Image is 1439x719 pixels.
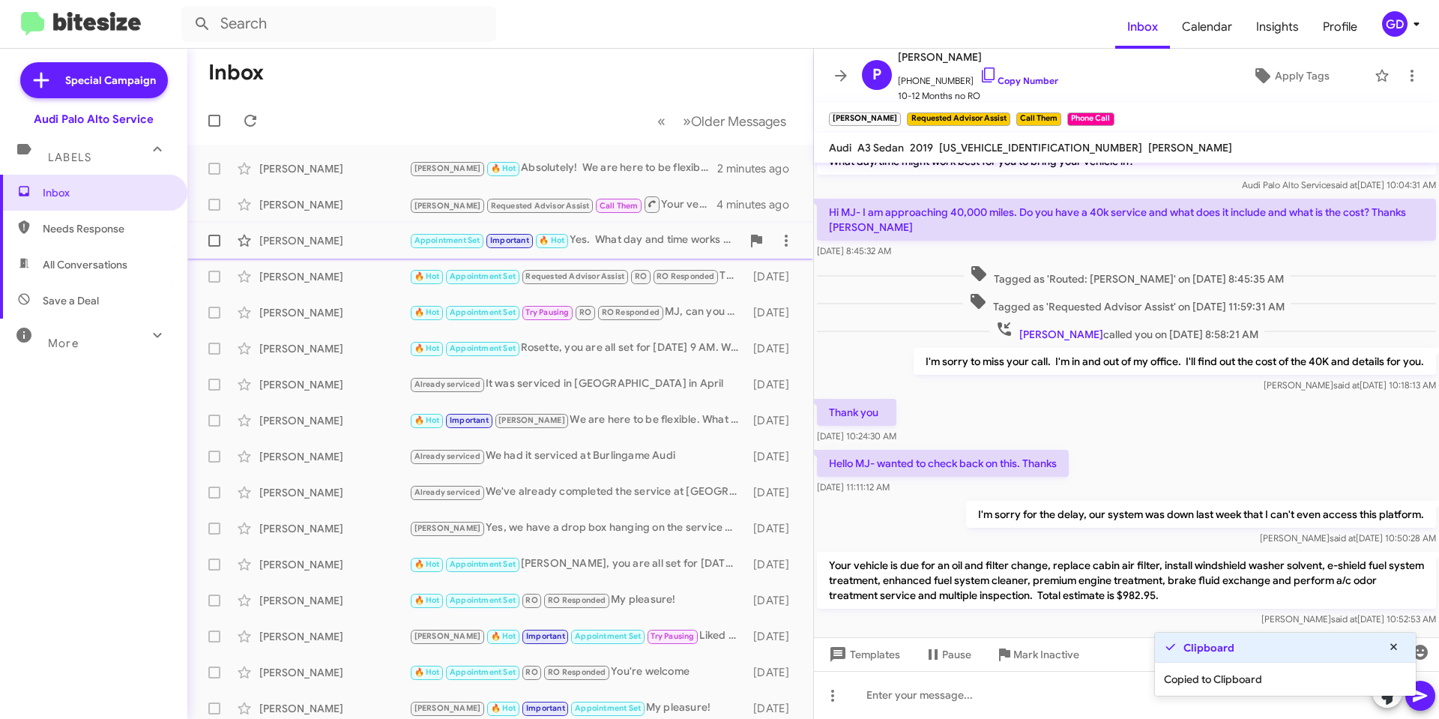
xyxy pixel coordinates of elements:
span: RO [525,667,537,677]
div: [DATE] [746,269,801,284]
div: [PERSON_NAME] [259,521,409,536]
span: [PERSON_NAME] [DATE] 10:18:13 AM [1264,379,1436,391]
div: Yes. What day and time works best for you? [409,232,741,249]
span: [US_VEHICLE_IDENTIFICATION_NUMBER] [939,141,1142,154]
div: [PERSON_NAME] [259,665,409,680]
div: Yes, we have a drop box hanging on the service doors. [409,520,746,537]
span: [DATE] 11:11:12 AM [817,481,890,493]
div: [PERSON_NAME] [259,197,409,212]
span: [DATE] 8:45:32 AM [817,245,891,256]
button: GD [1369,11,1423,37]
div: Thank you so much, I appreciate all your help. [409,268,746,285]
span: [PERSON_NAME] [414,163,481,173]
div: Copied to Clipboard [1155,663,1416,696]
span: Appointment Set [575,631,641,641]
span: Insights [1244,5,1311,49]
span: [PERSON_NAME] [DATE] 10:50:28 AM [1260,532,1436,544]
span: [PERSON_NAME] [1148,141,1232,154]
span: 🔥 Hot [491,631,516,641]
span: [PERSON_NAME] [414,703,481,713]
div: It was serviced in [GEOGRAPHIC_DATA] in April [409,376,746,393]
span: Already serviced [414,451,480,461]
span: Tagged as 'Requested Advisor Assist' on [DATE] 11:59:31 AM [963,292,1291,314]
span: RO Responded [657,271,714,281]
span: [DATE] 10:24:30 AM [817,430,896,442]
div: [DATE] [746,521,801,536]
p: I'm sorry to miss your call. I'm in and out of my office. I'll find out the cost of the 40K and d... [914,348,1436,375]
span: Needs Response [43,221,170,236]
div: Rosette, you are all set for [DATE] 9 AM. We will see you then and hope you have a wonderful day! [409,340,746,357]
p: Hello MJ- wanted to check back on this. Thanks [817,450,1069,477]
div: [PERSON_NAME] [259,449,409,464]
span: [PERSON_NAME] [414,523,481,533]
span: RO Responded [548,667,606,677]
span: Older Messages [691,113,786,130]
span: Special Campaign [65,73,156,88]
span: Already serviced [414,379,480,389]
span: Already serviced [414,487,480,497]
nav: Page navigation example [649,106,795,136]
div: [DATE] [746,413,801,428]
span: Calendar [1170,5,1244,49]
span: 🔥 Hot [414,343,440,353]
span: 2019 [910,141,933,154]
span: Appointment Set [450,271,516,281]
span: Labels [48,151,91,164]
span: Appointment Set [414,235,480,245]
span: 🔥 Hot [414,595,440,605]
div: [PERSON_NAME] [259,341,409,356]
span: 10-12 Months no RO [898,88,1058,103]
span: Appointment Set [450,559,516,569]
div: [PERSON_NAME] [259,557,409,572]
span: said at [1331,613,1357,625]
span: 🔥 Hot [491,703,516,713]
div: Absolutely! We are here to be flexible! What day and time works best for you this week? [409,160,717,177]
span: Pause [942,641,971,668]
span: Audi [829,141,851,154]
span: Appointment Set [450,595,516,605]
p: Your vehicle is due for an oil and filter change, replace cabin air filter, install windshield wa... [817,552,1436,609]
span: A3 Sedan [857,141,904,154]
span: Important [526,631,565,641]
div: We've already completed the service at [GEOGRAPHIC_DATA] because it's closer to [GEOGRAPHIC_DATA] [409,484,746,501]
div: [PERSON_NAME] [259,629,409,644]
span: [PERSON_NAME] [414,201,481,211]
div: Liked “We do offer a shuttle M-F from 7:30 - 4:30, within the 10 mile radius.” [409,628,746,645]
small: Phone Call [1067,112,1114,126]
span: RO Responded [602,307,660,317]
span: RO [525,595,537,605]
button: Mark Inactive [983,641,1091,668]
p: I'm sorry for the delay, our system was down last week that I can't even access this platform. [966,501,1436,528]
span: Templates [826,641,900,668]
span: Important [450,415,489,425]
div: Audi Palo Alto Service [34,112,154,127]
span: Apply Tags [1275,62,1330,89]
div: [PERSON_NAME] [259,593,409,608]
div: [PERSON_NAME] [259,701,409,716]
div: My pleasure! [409,700,746,717]
span: All Conversations [43,257,127,272]
span: Tagged as 'Routed: [PERSON_NAME]' on [DATE] 8:45:35 AM [964,265,1290,286]
div: [PERSON_NAME] [259,269,409,284]
a: Profile [1311,5,1369,49]
span: 🔥 Hot [414,307,440,317]
span: said at [1330,532,1356,544]
span: Requested Advisor Assist [491,201,590,211]
span: 🔥 Hot [414,271,440,281]
a: Special Campaign [20,62,168,98]
div: [DATE] [746,557,801,572]
span: Save a Deal [43,293,99,308]
span: » [683,112,691,130]
span: Inbox [43,185,170,200]
div: [DATE] [746,341,801,356]
p: Hi MJ- I am approaching 40,000 miles. Do you have a 40k service and what does it include and what... [817,199,1436,241]
div: [DATE] [746,665,801,680]
span: 🔥 Hot [414,415,440,425]
div: 2 minutes ago [717,161,801,176]
div: GD [1382,11,1408,37]
span: Appointment Set [450,343,516,353]
span: Try Pausing [525,307,569,317]
div: [DATE] [746,449,801,464]
button: Pause [912,641,983,668]
span: 🔥 Hot [414,559,440,569]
